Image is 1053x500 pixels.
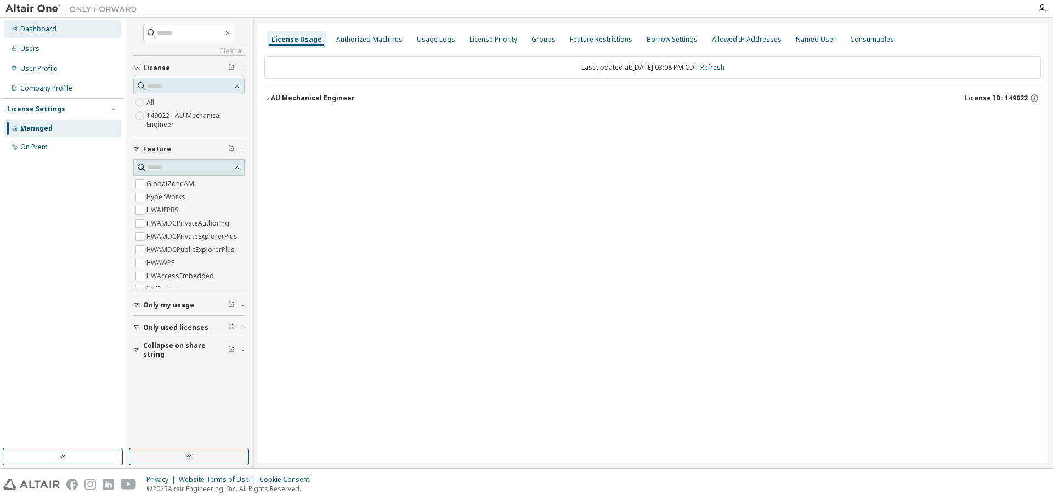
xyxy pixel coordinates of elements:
[20,44,39,53] div: Users
[146,256,177,269] label: HWAWPF
[20,64,58,73] div: User Profile
[228,64,235,72] span: Clear filter
[469,35,517,44] div: License Priority
[271,35,322,44] div: License Usage
[143,323,208,332] span: Only used licenses
[20,143,48,151] div: On Prem
[143,301,194,310] span: Only my usage
[264,56,1041,79] div: Last updated at: [DATE] 03:08 PM CDT
[66,479,78,490] img: facebook.svg
[133,338,245,362] button: Collapse on share string
[84,479,96,490] img: instagram.svg
[20,124,53,133] div: Managed
[146,217,231,230] label: HWAMDCPrivateAuthoring
[121,479,137,490] img: youtube.svg
[143,341,228,359] span: Collapse on share string
[647,35,698,44] div: Borrow Settings
[796,35,836,44] div: Named User
[146,475,179,484] div: Privacy
[146,96,156,109] label: All
[3,479,60,490] img: altair_logo.svg
[146,484,316,493] p: © 2025 Altair Engineering, Inc. All Rights Reserved.
[228,323,235,332] span: Clear filter
[336,35,403,44] div: Authorized Machines
[133,316,245,340] button: Only used licenses
[228,346,235,355] span: Clear filter
[133,293,245,317] button: Only my usage
[264,86,1041,110] button: AU Mechanical EngineerLicense ID: 149022
[143,145,171,154] span: Feature
[964,94,1028,103] span: License ID: 149022
[271,94,355,103] div: AU Mechanical Engineer
[20,25,56,33] div: Dashboard
[133,56,245,80] button: License
[5,3,143,14] img: Altair One
[850,35,894,44] div: Consumables
[133,47,245,55] a: Clear all
[146,269,216,283] label: HWAccessEmbedded
[228,145,235,154] span: Clear filter
[146,243,237,256] label: HWAMDCPublicExplorerPlus
[259,475,316,484] div: Cookie Consent
[146,177,196,190] label: GlobalZoneAM
[7,105,65,114] div: License Settings
[103,479,114,490] img: linkedin.svg
[20,84,72,93] div: Company Profile
[228,301,235,310] span: Clear filter
[143,64,170,72] span: License
[179,475,259,484] div: Website Terms of Use
[700,63,724,72] a: Refresh
[417,35,455,44] div: Usage Logs
[146,190,188,204] label: HyperWorks
[133,137,245,161] button: Feature
[146,230,240,243] label: HWAMDCPrivateExplorerPlus
[531,35,556,44] div: Groups
[712,35,782,44] div: Allowed IP Addresses
[146,204,181,217] label: HWAIFPBS
[146,283,184,296] label: HWActivate
[146,109,245,131] label: 149022 - AU Mechanical Engineer
[570,35,632,44] div: Feature Restrictions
